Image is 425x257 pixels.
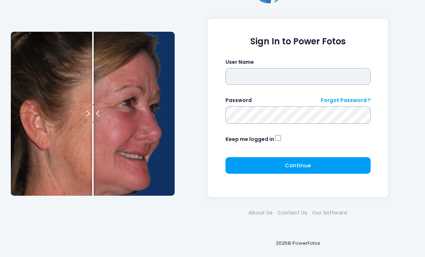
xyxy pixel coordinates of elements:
label: User Name [225,58,254,66]
a: Our Software [310,209,350,217]
label: Keep me logged in [225,136,274,143]
button: Continue [225,157,371,174]
h1: Sign In to Power Fotos [225,36,371,47]
a: About Us [246,209,275,217]
a: Contact Us [275,209,310,217]
label: Password [225,97,252,104]
a: Forgot Password ? [321,97,371,104]
span: Continue [285,161,311,169]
